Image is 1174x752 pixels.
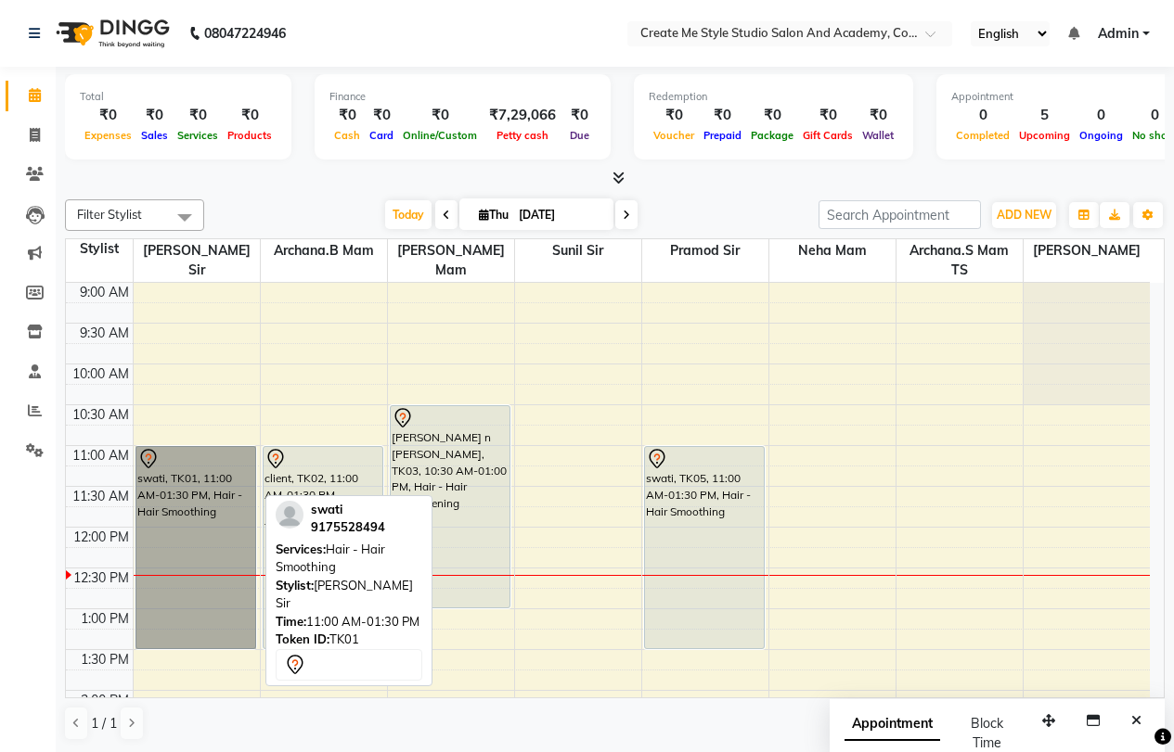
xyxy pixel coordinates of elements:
div: ₹0 [136,105,173,126]
span: Sales [136,129,173,142]
span: Stylist: [276,578,314,593]
span: Ongoing [1075,129,1128,142]
div: 10:00 AM [69,364,133,384]
div: 1:00 PM [77,609,133,629]
div: ₹0 [365,105,398,126]
span: Token ID: [276,631,329,646]
span: Admin [1098,24,1139,44]
input: 2025-09-04 [513,201,606,229]
span: Card [365,129,398,142]
div: ₹0 [80,105,136,126]
div: ₹0 [398,105,482,126]
div: 11:00 AM [69,446,133,465]
div: 12:00 PM [70,528,133,547]
div: swati, TK05, 11:00 AM-01:30 PM, Hair - Hair Smoothing [645,447,765,648]
div: ₹0 [649,105,699,126]
div: 9:30 AM [76,324,133,343]
span: Gift Cards [798,129,858,142]
span: Wallet [858,129,898,142]
span: Pramod sir [642,239,768,262]
span: Products [223,129,277,142]
button: ADD NEW [992,202,1056,228]
span: Archana.S mam TS [897,239,1023,282]
div: [PERSON_NAME] n [PERSON_NAME], TK03, 10:30 AM-01:00 PM, Hair - Hair Straightening [391,406,510,607]
div: 0 [1075,105,1128,126]
span: Services [173,129,223,142]
span: swati [311,502,342,516]
div: TK01 [276,631,422,649]
div: 1:30 PM [77,650,133,669]
span: Block Time [971,715,1003,751]
div: Stylist [66,239,133,259]
div: [PERSON_NAME] Sir [276,577,422,613]
span: [PERSON_NAME] mam [388,239,514,282]
div: 5 [1014,105,1075,126]
span: Prepaid [699,129,746,142]
div: Finance [329,89,596,105]
div: 9175528494 [311,518,385,537]
div: 11:30 AM [69,487,133,506]
span: Thu [474,208,513,222]
span: Hair - Hair Smoothing [276,542,385,575]
span: Appointment [845,707,940,741]
div: 2:00 PM [77,691,133,710]
b: 08047224946 [204,7,286,59]
img: profile [276,501,303,529]
span: Online/Custom [398,129,482,142]
span: [PERSON_NAME] sir [134,239,260,282]
div: ₹0 [746,105,798,126]
input: Search Appointment [819,200,981,229]
span: Completed [951,129,1014,142]
span: Time: [276,614,306,629]
button: Close [1123,707,1150,735]
div: ₹0 [173,105,223,126]
div: ₹0 [858,105,898,126]
span: Package [746,129,798,142]
span: Expenses [80,129,136,142]
span: Today [385,200,432,229]
span: Petty cash [492,129,553,142]
span: Cash [329,129,365,142]
div: Total [80,89,277,105]
div: 10:30 AM [69,405,133,425]
div: 11:00 AM-01:30 PM [276,613,422,631]
span: Upcoming [1014,129,1075,142]
div: 0 [951,105,1014,126]
div: Redemption [649,89,898,105]
div: 12:30 PM [70,568,133,588]
span: Neha mam [769,239,896,262]
div: ₹0 [798,105,858,126]
img: logo [47,7,174,59]
span: Services: [276,542,326,556]
span: Sunil sir [515,239,641,262]
span: Archana.B mam [261,239,387,262]
div: ₹0 [699,105,746,126]
div: client, TK02, 11:00 AM-01:30 PM, PREMIUM HAIR TREATMENT [264,447,383,648]
span: Filter Stylist [77,207,142,222]
div: ₹7,29,066 [482,105,563,126]
span: 1 / 1 [91,714,117,733]
span: Voucher [649,129,699,142]
div: ₹0 [329,105,365,126]
div: ₹0 [223,105,277,126]
div: 9:00 AM [76,283,133,302]
div: ₹0 [563,105,596,126]
span: Due [565,129,594,142]
span: ADD NEW [997,208,1051,222]
span: [PERSON_NAME] [1024,239,1151,262]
